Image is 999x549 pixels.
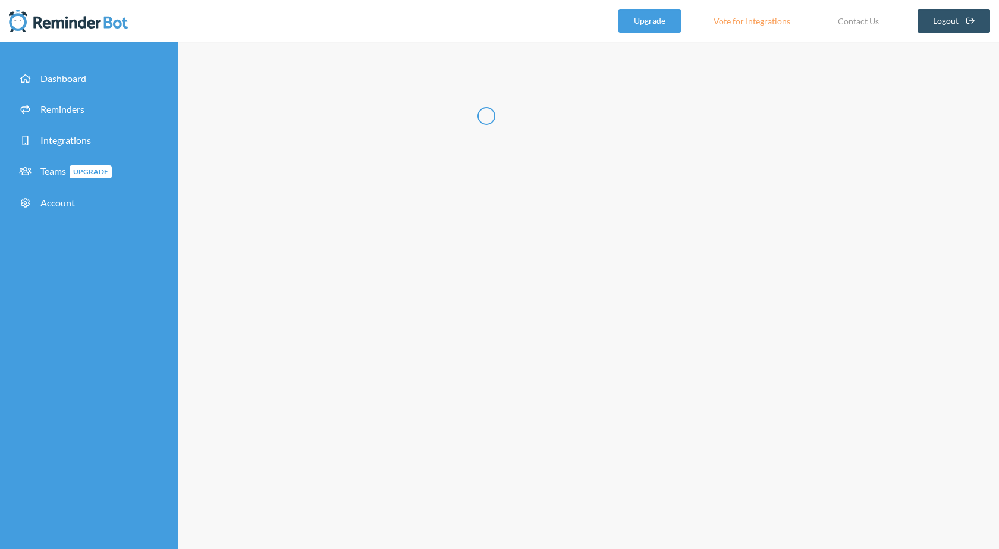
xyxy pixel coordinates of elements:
[40,165,112,177] span: Teams
[40,134,91,146] span: Integrations
[699,9,805,33] a: Vote for Integrations
[9,65,169,92] a: Dashboard
[70,165,112,178] span: Upgrade
[9,127,169,153] a: Integrations
[618,9,681,33] a: Upgrade
[9,190,169,216] a: Account
[40,73,86,84] span: Dashboard
[9,9,128,33] img: Reminder Bot
[9,158,169,185] a: TeamsUpgrade
[823,9,894,33] a: Contact Us
[40,197,75,208] span: Account
[40,103,84,115] span: Reminders
[9,96,169,123] a: Reminders
[918,9,991,33] a: Logout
